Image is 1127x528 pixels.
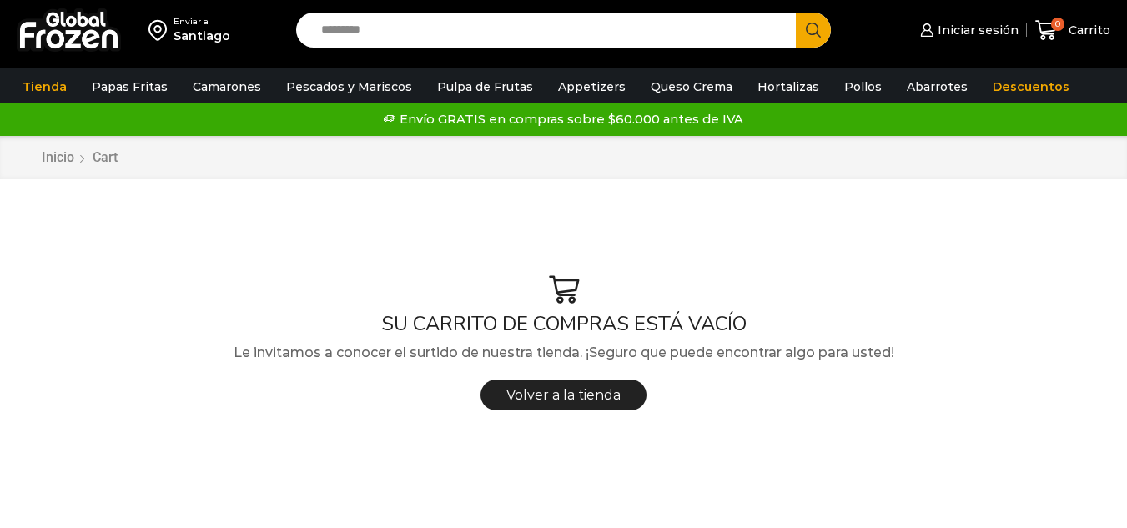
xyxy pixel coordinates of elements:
a: Volver a la tienda [480,380,647,410]
button: Search button [796,13,831,48]
a: Tienda [14,71,75,103]
span: 0 [1051,18,1064,31]
span: Iniciar sesión [933,22,1019,38]
span: Volver a la tienda [506,387,621,403]
a: Pescados y Mariscos [278,71,420,103]
div: Enviar a [174,16,230,28]
a: Hortalizas [749,71,828,103]
a: Descuentos [984,71,1078,103]
a: Appetizers [550,71,634,103]
img: address-field-icon.svg [148,16,174,44]
a: Inicio [41,148,75,168]
a: Queso Crema [642,71,741,103]
span: Cart [93,149,118,165]
span: Carrito [1064,22,1110,38]
a: 0 Carrito [1035,11,1110,50]
a: Camarones [184,71,269,103]
a: Pulpa de Frutas [429,71,541,103]
h1: SU CARRITO DE COMPRAS ESTÁ VACÍO [29,312,1098,336]
a: Iniciar sesión [916,13,1018,47]
div: Santiago [174,28,230,44]
a: Abarrotes [898,71,976,103]
a: Papas Fritas [83,71,176,103]
p: Le invitamos a conocer el surtido de nuestra tienda. ¡Seguro que puede encontrar algo para usted! [29,342,1098,364]
a: Pollos [836,71,890,103]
